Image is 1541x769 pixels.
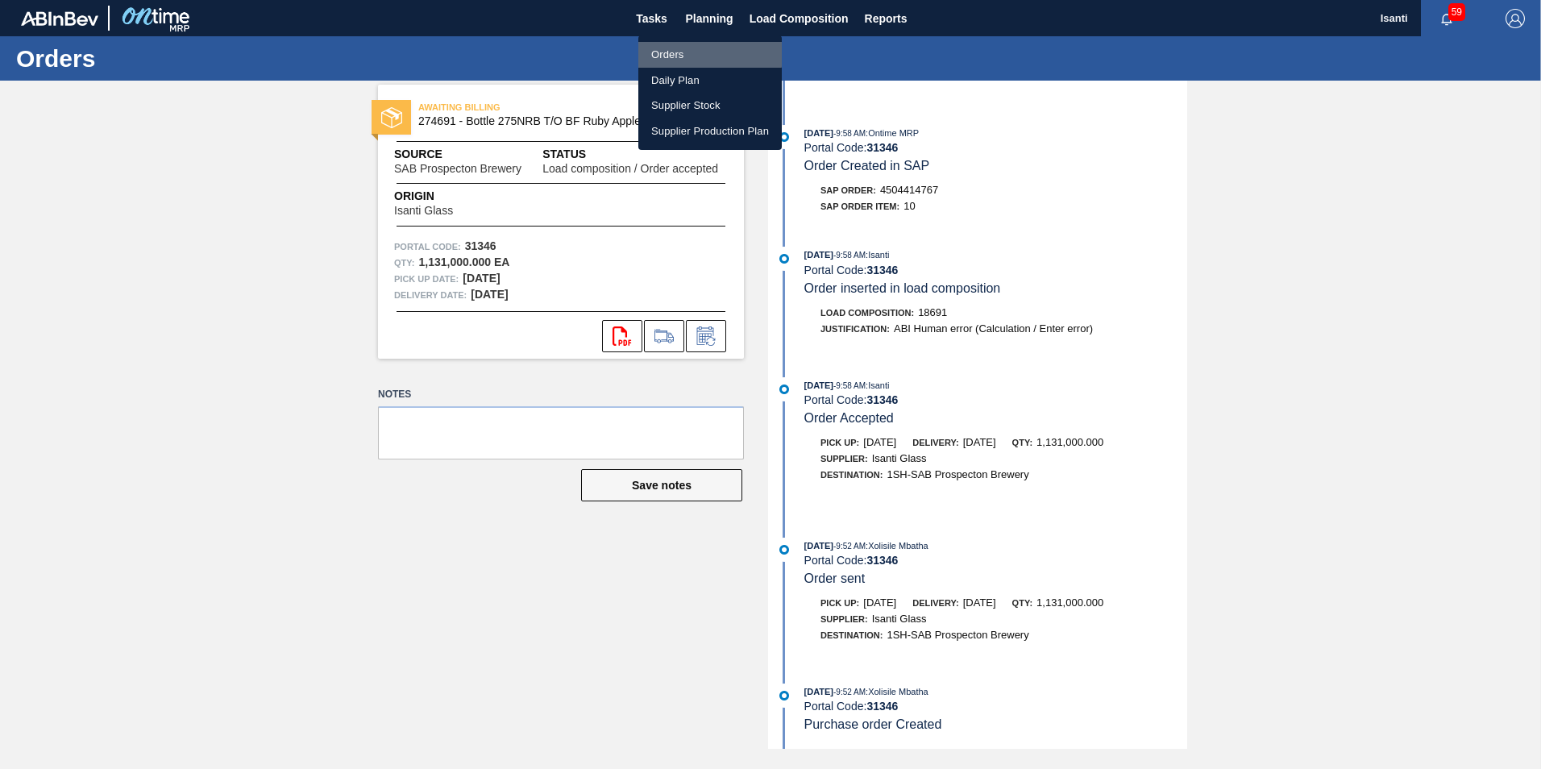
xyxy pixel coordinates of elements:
[638,68,782,94] a: Daily Plan
[638,118,782,144] a: Supplier Production Plan
[638,93,782,118] a: Supplier Stock
[638,42,782,68] a: Orders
